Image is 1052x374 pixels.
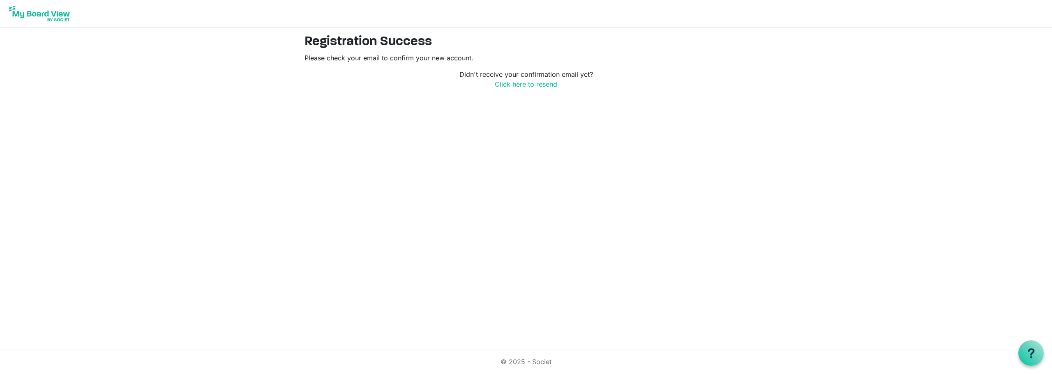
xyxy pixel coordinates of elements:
a: Click here to resend [495,80,557,88]
p: Please check your email to confirm your new account. [305,53,747,63]
p: Didn't receive your confirmation email yet? [305,69,747,89]
a: © 2025 - Societ [501,358,551,366]
h2: Registration Success [305,34,747,50]
img: My Board View Logo [7,3,72,24]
